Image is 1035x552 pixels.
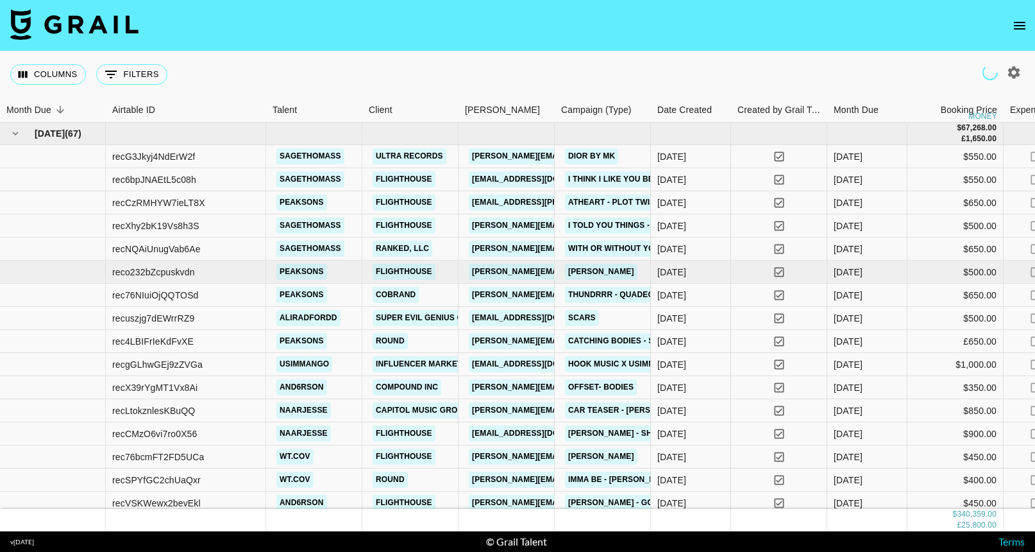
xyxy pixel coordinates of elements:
[657,266,686,279] div: 26/08/2025
[469,218,744,234] a: [PERSON_NAME][EMAIL_ADDRESS][PERSON_NAME][DOMAIN_NAME]
[469,264,678,280] a: [PERSON_NAME][EMAIL_ADDRESS][DOMAIN_NAME]
[112,173,196,186] div: rec6bpJNAEtL5c08h
[6,98,51,123] div: Month Due
[565,218,721,234] a: I TOLD YOU THINGS - [PERSON_NAME]
[907,261,1004,284] div: $500.00
[957,509,997,520] div: 340,359.00
[907,376,1004,399] div: $350.00
[565,148,618,164] a: dior by MK
[10,64,86,85] button: Select columns
[276,171,344,187] a: sagethomass
[561,98,632,123] div: Campaign (Type)
[276,333,327,349] a: peaksons
[907,492,1004,515] div: $450.00
[373,356,519,372] a: Influencer Marketing Factory
[276,379,327,395] a: and6rson
[834,173,862,186] div: Aug '25
[657,335,686,348] div: 20/08/2025
[112,243,201,255] div: recNQAiUnugVab6Ae
[373,287,419,303] a: Cobrand
[276,287,327,303] a: peaksons
[373,402,471,418] a: Capitol Music Group
[276,449,314,465] a: wt.cov
[657,427,686,440] div: 14/08/2025
[10,9,139,40] img: Grail Talent
[10,538,34,546] div: v [DATE]
[469,171,612,187] a: [EMAIL_ADDRESS][DOMAIN_NAME]
[657,358,686,371] div: 20/08/2025
[276,241,344,257] a: sagethomass
[941,98,997,123] div: Booking Price
[657,312,686,325] div: 21/08/2025
[465,98,540,123] div: [PERSON_NAME]
[112,451,204,463] div: rec76bcmFT2FD5UCa
[469,472,678,488] a: [PERSON_NAME][EMAIL_ADDRESS][DOMAIN_NAME]
[961,520,997,531] div: 25,800.00
[6,125,24,142] button: hide children
[469,287,678,303] a: [PERSON_NAME][EMAIL_ADDRESS][DOMAIN_NAME]
[834,150,862,163] div: Aug '25
[276,194,327,211] a: peaksons
[998,535,1025,548] a: Terms
[112,474,201,487] div: recSPYfGC2chUaQxr
[907,284,1004,307] div: $650.00
[369,98,392,123] div: Client
[565,310,599,326] a: scars
[968,112,997,120] div: money
[276,264,327,280] a: peaksons
[362,98,459,123] div: Client
[565,426,661,442] a: [PERSON_NAME] - Shy
[469,449,678,465] a: [PERSON_NAME][EMAIL_ADDRESS][DOMAIN_NAME]
[834,289,862,302] div: Aug '25
[657,474,686,487] div: 23/08/2025
[106,98,266,123] div: Airtable ID
[957,520,961,531] div: £
[565,379,637,395] a: OFFSET- Bodies
[112,196,205,209] div: recCzRMHYW7ieLT8X
[834,497,862,510] div: Aug '25
[373,264,435,280] a: Flighthouse
[907,422,1004,445] div: $900.00
[373,241,432,257] a: Ranked, LLC
[907,399,1004,422] div: $850.00
[565,171,829,187] a: I Think I Like You Better When You’re Gone [PERSON_NAME]
[966,134,997,144] div: 1,650.00
[565,241,663,257] a: With or Without You
[834,312,862,325] div: Aug '25
[565,264,637,280] a: [PERSON_NAME]
[737,98,825,123] div: Created by Grail Team
[907,214,1004,237] div: $500.00
[469,194,678,211] a: [EMAIL_ADDRESS][PERSON_NAME][DOMAIN_NAME]
[834,404,862,417] div: Aug '25
[907,330,1004,353] div: £650.00
[469,495,744,511] a: [PERSON_NAME][EMAIL_ADDRESS][PERSON_NAME][DOMAIN_NAME]
[834,220,862,232] div: Aug '25
[266,98,362,123] div: Talent
[834,358,862,371] div: Aug '25
[373,310,483,326] a: Super Evil Genius Corp
[469,333,678,349] a: [PERSON_NAME][EMAIL_ADDRESS][DOMAIN_NAME]
[907,353,1004,376] div: $1,000.00
[373,218,435,234] a: Flighthouse
[112,381,198,394] div: recX39rYgMT1Vx8Ai
[957,123,961,134] div: $
[276,495,327,511] a: and6rson
[565,333,680,349] a: Catching Bodies - Sekou
[276,426,331,442] a: naarjesse
[112,497,201,510] div: recVSKWewx2bevEkl
[486,535,547,548] div: © Grail Talent
[51,101,69,119] button: Sort
[96,64,167,85] button: Show filters
[565,449,637,465] a: [PERSON_NAME]
[657,243,686,255] div: 26/08/2025
[980,63,1000,82] span: Refreshing users, talent, clients, campaigns...
[373,148,446,164] a: Ultra Records
[907,191,1004,214] div: $650.00
[112,335,194,348] div: rec4LBIFrIeKdFvXE
[373,171,435,187] a: Flighthouse
[907,445,1004,469] div: $450.00
[907,307,1004,330] div: $500.00
[555,98,651,123] div: Campaign (Type)
[373,449,435,465] a: Flighthouse
[65,127,81,140] span: ( 67 )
